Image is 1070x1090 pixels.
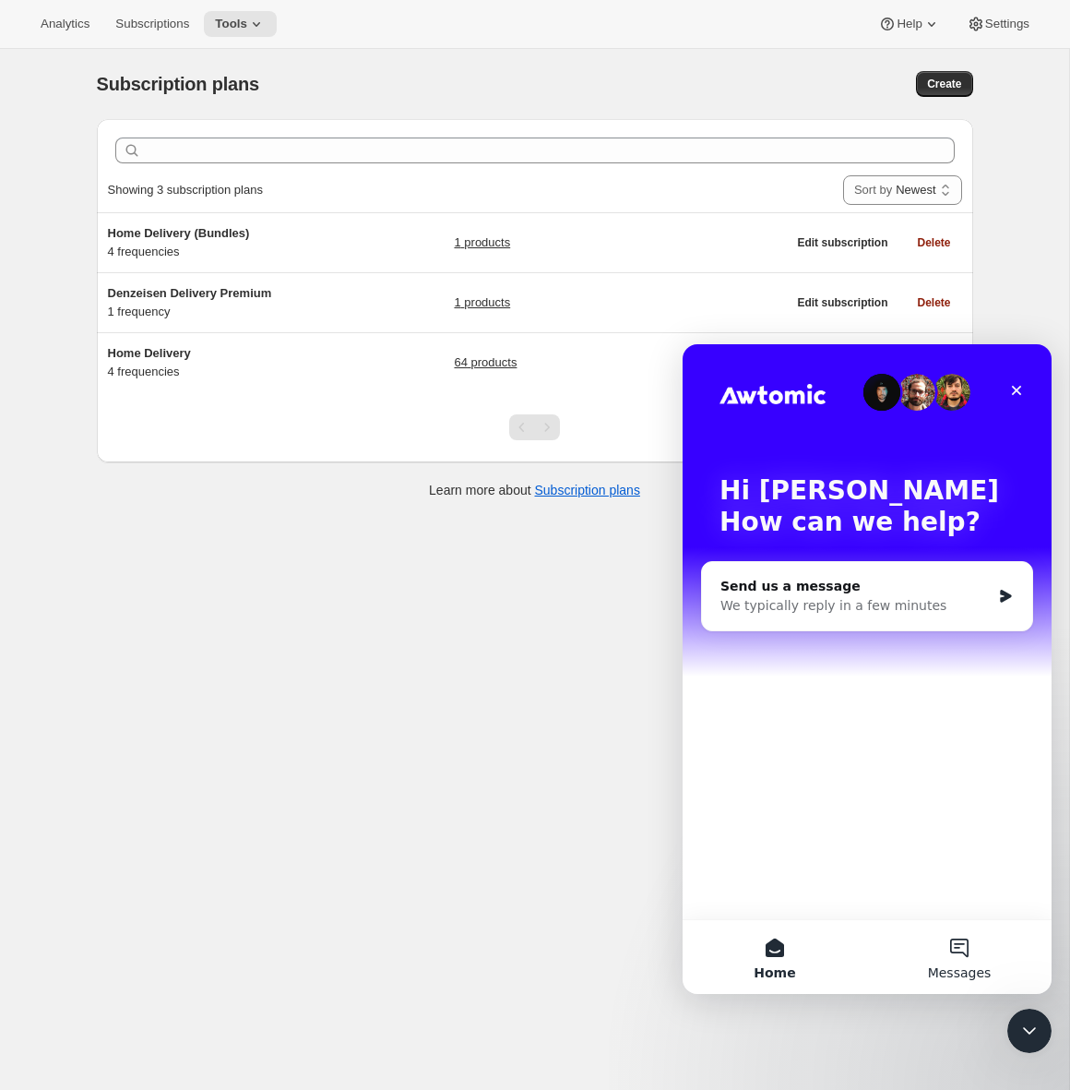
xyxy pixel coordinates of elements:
[1007,1009,1052,1053] iframe: Intercom live chat
[956,11,1040,37] button: Settings
[115,17,189,31] span: Subscriptions
[429,481,640,499] p: Learn more about
[97,74,259,94] span: Subscription plans
[41,17,89,31] span: Analytics
[108,284,339,321] div: 1 frequency
[30,11,101,37] button: Analytics
[454,353,517,372] a: 64 products
[867,11,951,37] button: Help
[108,224,339,261] div: 4 frequencies
[108,226,250,240] span: Home Delivery (Bundles)
[204,11,277,37] button: Tools
[897,17,921,31] span: Help
[927,77,961,91] span: Create
[104,11,200,37] button: Subscriptions
[916,71,972,97] button: Create
[797,235,887,250] span: Edit subscription
[108,286,272,300] span: Denzeisen Delivery Premium
[917,295,950,310] span: Delete
[454,293,510,312] a: 1 products
[215,17,247,31] span: Tools
[108,346,191,360] span: Home Delivery
[108,344,339,381] div: 4 frequencies
[786,290,898,316] button: Edit subscription
[683,344,1052,994] iframe: Intercom live chat
[535,483,640,497] a: Subscription plans
[985,17,1029,31] span: Settings
[906,290,961,316] button: Delete
[108,183,263,197] span: Showing 3 subscription plans
[509,414,560,440] nav: Pagination
[454,234,510,252] a: 1 products
[906,230,961,256] button: Delete
[786,230,898,256] button: Edit subscription
[797,295,887,310] span: Edit subscription
[917,235,950,250] span: Delete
